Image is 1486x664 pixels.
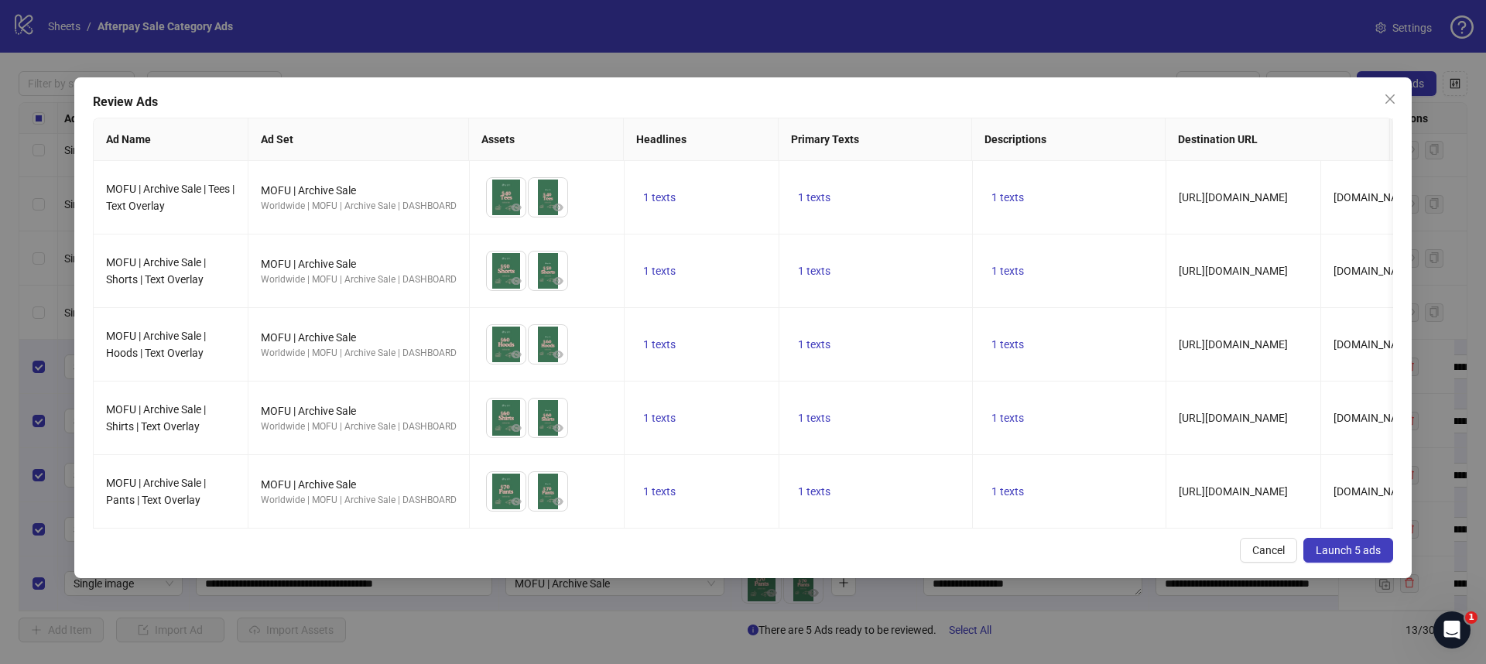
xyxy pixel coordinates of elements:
span: 1 texts [991,191,1024,204]
button: 1 texts [792,482,837,501]
span: eye [511,423,522,433]
span: eye [553,202,563,213]
span: eye [511,202,522,213]
button: Preview [507,492,526,511]
button: 1 texts [637,409,682,427]
img: Asset 2 [529,252,567,290]
img: Asset 1 [487,472,526,511]
span: [DOMAIN_NAME] [1334,191,1416,204]
button: Preview [549,345,567,364]
span: 1 texts [991,265,1024,277]
button: Cancel [1240,538,1297,563]
span: eye [511,276,522,286]
span: 1 texts [643,338,676,351]
button: 1 texts [985,409,1030,427]
span: [DOMAIN_NAME] [1334,265,1416,277]
button: Preview [549,492,567,511]
span: close [1384,93,1396,105]
span: [URL][DOMAIN_NAME] [1179,338,1288,351]
th: Primary Texts [779,118,972,161]
button: 1 texts [985,262,1030,280]
span: 1 texts [643,485,676,498]
span: [DOMAIN_NAME] [1334,485,1416,498]
span: MOFU | Archive Sale | Hoods | Text Overlay [106,330,206,359]
span: 1 [1465,611,1477,624]
span: 1 texts [643,191,676,204]
button: 1 texts [792,409,837,427]
button: Preview [507,272,526,290]
span: eye [553,496,563,507]
button: Close [1378,87,1402,111]
th: Ad Set [248,118,469,161]
span: 1 texts [798,338,830,351]
span: eye [511,349,522,360]
div: MOFU | Archive Sale [261,255,457,272]
span: [URL][DOMAIN_NAME] [1179,191,1288,204]
span: 1 texts [798,191,830,204]
div: MOFU | Archive Sale [261,182,457,199]
button: 1 texts [792,335,837,354]
div: Worldwide | MOFU | Archive Sale | DASHBOARD [261,199,457,214]
span: [DOMAIN_NAME] [1334,338,1416,351]
button: Preview [549,198,567,217]
span: Cancel [1252,544,1285,556]
span: [URL][DOMAIN_NAME] [1179,485,1288,498]
th: Ad Name [94,118,248,161]
span: MOFU | Archive Sale | Shirts | Text Overlay [106,403,206,433]
button: 1 texts [985,335,1030,354]
span: 1 texts [991,412,1024,424]
img: Asset 1 [487,252,526,290]
button: Preview [507,198,526,217]
th: Assets [469,118,624,161]
img: Asset 2 [529,325,567,364]
span: [URL][DOMAIN_NAME] [1179,412,1288,424]
button: 1 texts [637,482,682,501]
button: 1 texts [637,335,682,354]
img: Asset 2 [529,472,567,511]
img: Asset 2 [529,178,567,217]
span: 1 texts [643,265,676,277]
span: MOFU | Archive Sale | Pants | Text Overlay [106,477,206,506]
button: Preview [549,272,567,290]
span: eye [511,496,522,507]
button: Preview [549,419,567,437]
div: MOFU | Archive Sale [261,402,457,419]
button: 1 texts [792,262,837,280]
div: Worldwide | MOFU | Archive Sale | DASHBOARD [261,272,457,287]
img: Asset 1 [487,399,526,437]
img: Asset 1 [487,325,526,364]
button: 1 texts [985,188,1030,207]
span: [DOMAIN_NAME] [1334,412,1416,424]
div: MOFU | Archive Sale [261,329,457,346]
button: Launch 5 ads [1303,538,1393,563]
div: Review Ads [93,93,1393,111]
span: 1 texts [798,265,830,277]
button: 1 texts [792,188,837,207]
span: eye [553,276,563,286]
th: Destination URL [1166,118,1390,161]
button: 1 texts [637,262,682,280]
img: Asset 1 [487,178,526,217]
button: 1 texts [637,188,682,207]
div: Worldwide | MOFU | Archive Sale | DASHBOARD [261,346,457,361]
th: Descriptions [972,118,1166,161]
div: Worldwide | MOFU | Archive Sale | DASHBOARD [261,419,457,434]
iframe: Intercom live chat [1433,611,1471,649]
img: Asset 2 [529,399,567,437]
span: 1 texts [798,485,830,498]
span: 1 texts [991,338,1024,351]
button: 1 texts [985,482,1030,501]
div: MOFU | Archive Sale [261,476,457,493]
button: Preview [507,345,526,364]
span: 1 texts [798,412,830,424]
span: 1 texts [991,485,1024,498]
span: Launch 5 ads [1316,544,1381,556]
div: Worldwide | MOFU | Archive Sale | DASHBOARD [261,493,457,508]
span: MOFU | Archive Sale | Shorts | Text Overlay [106,256,206,286]
span: 1 texts [643,412,676,424]
span: MOFU | Archive Sale | Tees | Text Overlay [106,183,235,212]
th: Headlines [624,118,779,161]
span: [URL][DOMAIN_NAME] [1179,265,1288,277]
span: eye [553,349,563,360]
span: eye [553,423,563,433]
